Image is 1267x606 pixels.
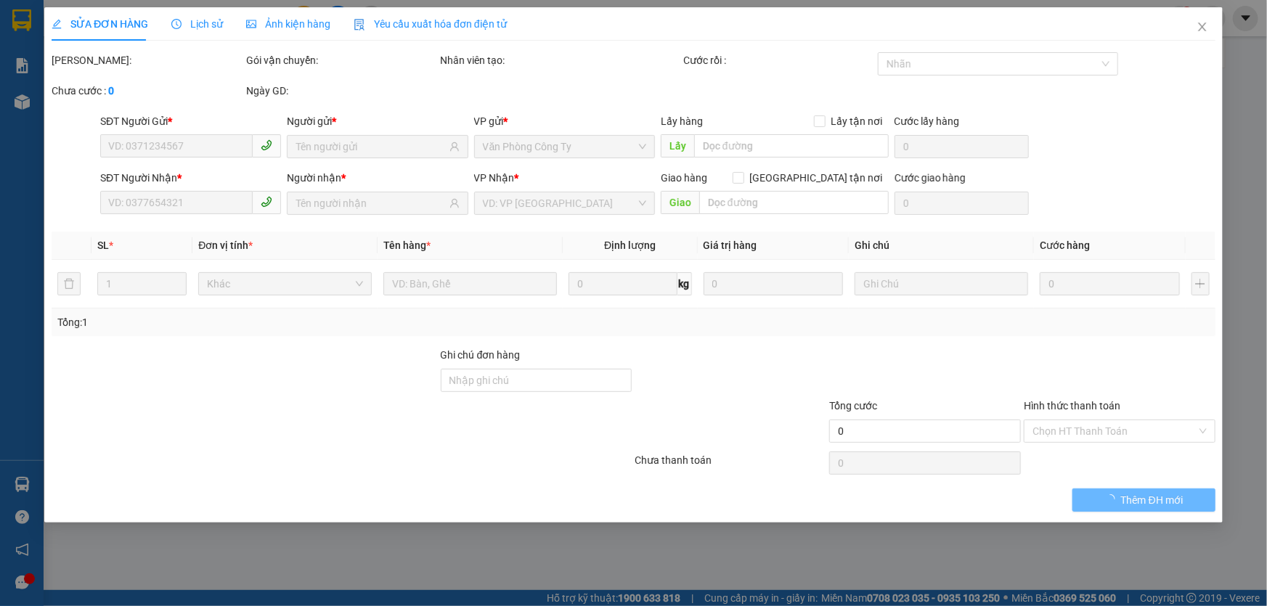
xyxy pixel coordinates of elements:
[354,19,365,30] img: icon
[198,239,253,251] span: Đơn vị tính
[474,113,655,129] div: VP gửi
[354,18,507,30] span: Yêu cầu xuất hóa đơn điện tử
[296,195,446,211] input: Tên người nhận
[1121,492,1183,508] span: Thêm ĐH mới
[483,136,646,157] span: Văn Phòng Công Ty
[661,191,699,214] span: Giao
[744,170,889,186] span: [GEOGRAPHIC_DATA] tận nơi
[661,115,703,127] span: Lấy hàng
[1040,239,1090,251] span: Cước hàng
[449,198,460,208] span: user
[57,314,489,330] div: Tổng: 1
[383,272,557,295] input: VD: Bàn, Ghế
[694,134,889,157] input: Dọc đường
[634,452,828,478] div: Chưa thanh toán
[474,172,515,184] span: VP Nhận
[1024,400,1120,411] label: Hình thức thanh toán
[855,272,1028,295] input: Ghi Chú
[261,139,272,151] span: phone
[895,115,960,127] label: Cước lấy hàng
[52,52,243,68] div: [PERSON_NAME]:
[826,113,889,129] span: Lấy tận nơi
[287,170,468,186] div: Người nhận
[171,18,223,30] span: Lịch sử
[704,272,844,295] input: 0
[661,172,707,184] span: Giao hàng
[441,369,632,392] input: Ghi chú đơn hàng
[171,19,182,29] span: clock-circle
[1072,488,1215,512] button: Thêm ĐH mới
[207,273,363,295] span: Khác
[699,191,889,214] input: Dọc đường
[441,349,521,361] label: Ghi chú đơn hàng
[441,52,681,68] div: Nhân viên tạo:
[1191,272,1210,295] button: plus
[1197,21,1208,33] span: close
[849,232,1034,260] th: Ghi chú
[1040,272,1180,295] input: 0
[52,18,148,30] span: SỬA ĐƠN HÀNG
[296,139,446,155] input: Tên người gửi
[52,19,62,29] span: edit
[108,85,114,97] b: 0
[704,239,757,251] span: Giá trị hàng
[57,272,81,295] button: delete
[895,172,966,184] label: Cước giao hàng
[895,192,1029,215] input: Cước giao hàng
[829,400,877,411] span: Tổng cước
[52,83,243,99] div: Chưa cước :
[604,239,656,251] span: Định lượng
[246,19,256,29] span: picture
[895,135,1029,158] input: Cước lấy hàng
[97,239,109,251] span: SL
[683,52,875,68] div: Cước rồi :
[1105,494,1121,504] span: loading
[383,239,431,251] span: Tên hàng
[100,170,281,186] div: SĐT Người Nhận
[287,113,468,129] div: Người gửi
[661,134,694,157] span: Lấy
[677,272,692,295] span: kg
[261,196,272,208] span: phone
[100,113,281,129] div: SĐT Người Gửi
[1182,7,1223,48] button: Close
[246,18,330,30] span: Ảnh kiện hàng
[246,83,438,99] div: Ngày GD:
[246,52,438,68] div: Gói vận chuyển:
[449,142,460,152] span: user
